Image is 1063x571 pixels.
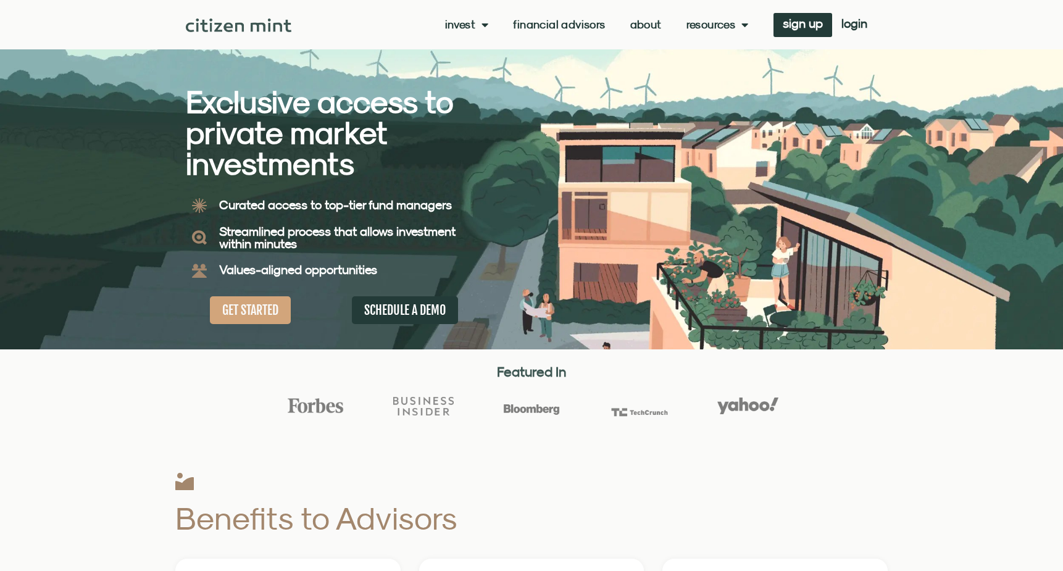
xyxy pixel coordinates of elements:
[841,19,867,28] span: login
[445,19,489,31] a: Invest
[513,19,605,31] a: Financial Advisors
[364,302,446,318] span: SCHEDULE A DEMO
[219,224,456,251] b: Streamlined process that allows investment within minutes
[630,19,662,31] a: About
[783,19,823,28] span: sign up
[352,296,458,324] a: SCHEDULE A DEMO
[445,19,749,31] nav: Menu
[186,19,291,32] img: Citizen Mint
[210,296,291,324] a: GET STARTED
[686,19,749,31] a: Resources
[222,302,278,318] span: GET STARTED
[219,198,452,212] b: Curated access to top-tier fund managers
[497,364,566,380] strong: Featured In
[773,13,832,37] a: sign up
[219,262,377,277] b: Values-aligned opportunities
[832,13,877,37] a: login
[186,86,488,179] h2: Exclusive access to private market investments
[285,398,346,414] img: Forbes Logo
[175,502,641,534] h2: Benefits to Advisors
